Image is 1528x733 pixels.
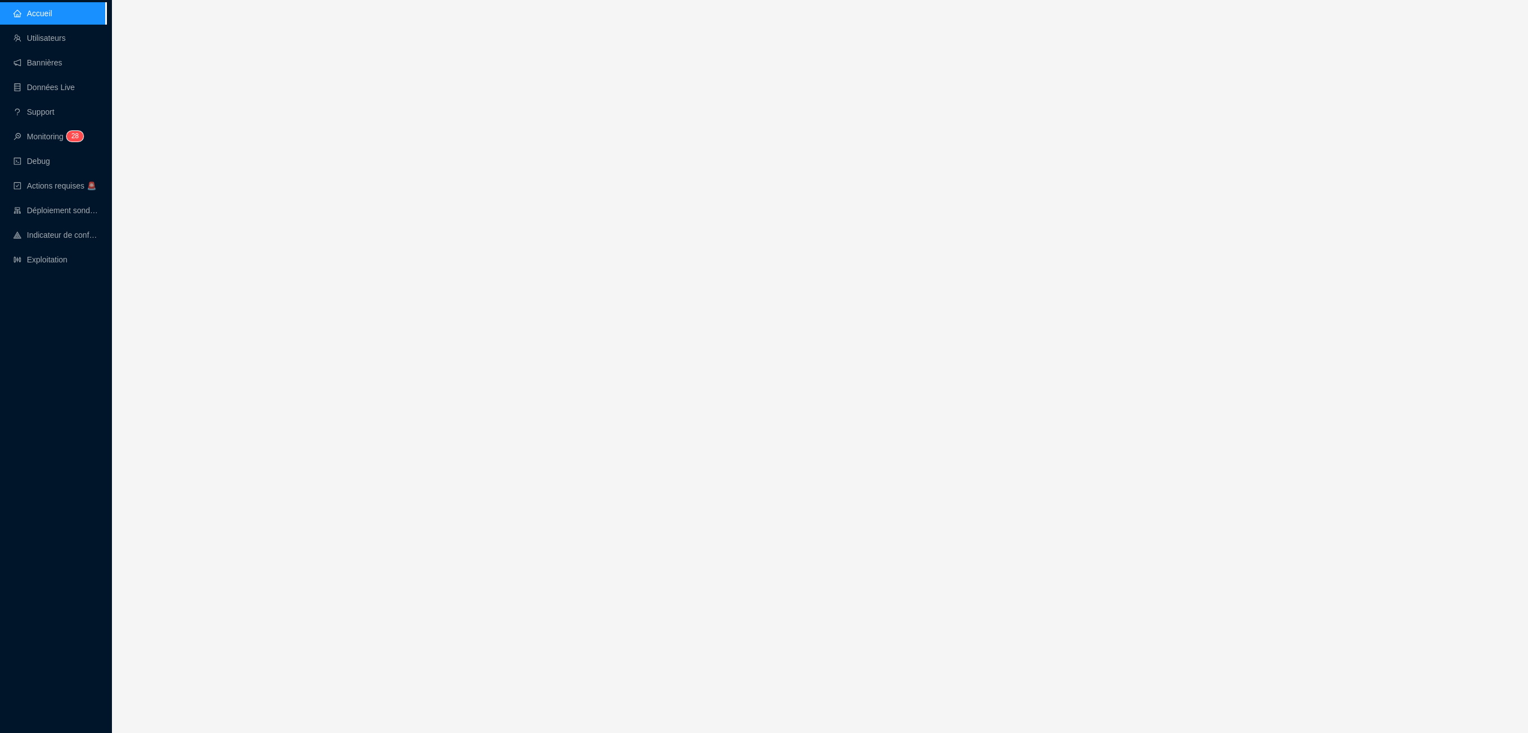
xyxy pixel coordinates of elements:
[75,132,79,140] span: 8
[13,255,67,264] a: slidersExploitation
[27,181,96,190] span: Actions requises 🚨
[13,182,21,190] span: check-square
[13,58,62,67] a: notificationBannières
[13,132,80,141] a: monitorMonitoring28
[71,132,75,140] span: 2
[67,131,83,142] sup: 28
[13,83,75,92] a: databaseDonnées Live
[13,9,52,18] a: homeAccueil
[13,231,99,239] a: heat-mapIndicateur de confort
[13,34,65,43] a: teamUtilisateurs
[13,157,50,166] a: codeDebug
[13,206,99,215] a: clusterDéploiement sondes
[13,107,54,116] a: questionSupport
